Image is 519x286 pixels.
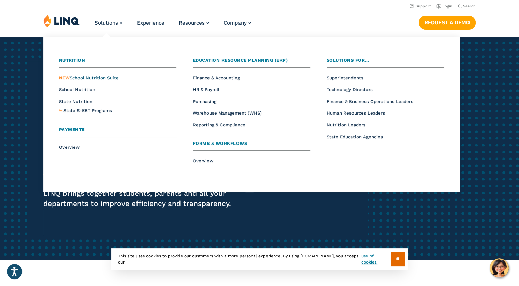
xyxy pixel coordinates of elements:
[327,87,373,92] a: Technology Directors
[59,99,92,104] a: State Nutrition
[436,4,452,9] a: Login
[361,253,390,265] a: use of cookies.
[193,158,213,163] a: Overview
[137,20,164,26] a: Experience
[327,134,383,139] a: State Education Agencies
[490,258,509,277] button: Hello, have a question? Let’s chat.
[95,20,118,26] span: Solutions
[59,87,95,92] a: School Nutrition
[111,248,408,270] div: This site uses cookies to provide our customers with a more personal experience. By using [DOMAIN...
[193,99,216,104] a: Purchasing
[59,75,70,80] span: NEW
[327,57,444,68] a: Solutions for...
[327,99,413,104] a: Finance & Business Operations Leaders
[59,126,176,137] a: Payments
[224,20,251,26] a: Company
[193,58,288,63] span: Education Resource Planning (ERP)
[193,140,310,151] a: Forms & Workflows
[59,145,80,150] a: Overview
[95,14,251,37] nav: Primary Navigation
[95,20,122,26] a: Solutions
[327,75,363,80] a: Superintendents
[59,57,176,68] a: Nutrition
[410,4,431,9] a: Support
[327,110,385,116] a: Human Resources Leaders
[179,20,209,26] a: Resources
[193,75,240,80] a: Finance & Accounting
[63,107,112,115] a: State S-EBT Programs
[63,108,112,113] span: State S-EBT Programs
[43,188,243,209] p: LINQ brings together students, parents and all your departments to improve efficiency and transpa...
[59,58,85,63] span: Nutrition
[193,110,262,116] a: Warehouse Management (WHS)
[327,58,370,63] span: Solutions for...
[327,122,365,127] a: Nutrition Leaders
[458,4,476,9] button: Open Search Bar
[463,4,476,9] span: Search
[193,87,219,92] a: HR & Payroll
[193,122,245,127] a: Reporting & Compliance
[43,14,80,27] img: LINQ | K‑12 Software
[59,75,119,80] a: NEWSchool Nutrition Suite
[419,14,476,29] nav: Button Navigation
[59,75,119,80] span: School Nutrition Suite
[193,141,247,146] span: Forms & Workflows
[59,127,85,132] span: Payments
[179,20,205,26] span: Resources
[193,57,310,68] a: Education Resource Planning (ERP)
[419,16,476,29] a: Request a Demo
[224,20,247,26] span: Company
